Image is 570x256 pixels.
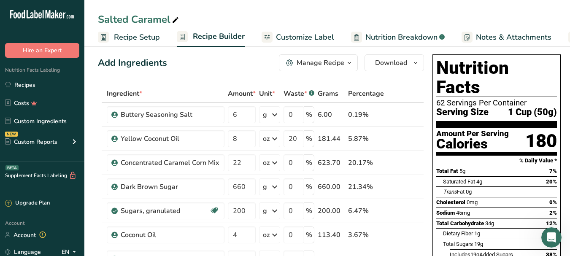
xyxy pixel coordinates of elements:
[5,132,18,137] div: NEW
[121,230,219,240] div: Coconut Oil
[98,56,167,70] div: Add Ingredients
[436,156,557,166] section: % Daily Value *
[193,31,245,42] span: Recipe Builder
[263,110,267,120] div: g
[436,199,465,205] span: Cholesterol
[476,178,482,185] span: 4g
[436,138,509,150] div: Calories
[263,230,270,240] div: oz
[467,199,478,205] span: 0mg
[508,107,557,118] span: 1 Cup (50g)
[456,210,470,216] span: 45mg
[348,230,384,240] div: 3.67%
[348,134,384,144] div: 5.87%
[228,89,256,99] span: Amount
[5,199,50,207] div: Upgrade Plan
[443,178,475,185] span: Saturated Fat
[121,206,209,216] div: Sugars, granulated
[107,89,142,99] span: Ingredient
[263,206,267,216] div: g
[318,110,345,120] div: 6.00
[375,58,407,68] span: Download
[348,182,384,192] div: 21.34%
[436,107,489,118] span: Serving Size
[121,158,219,168] div: Concentrated Caramel Corn Mix
[546,220,557,226] span: 12%
[541,227,562,248] iframe: Intercom live chat
[474,230,480,237] span: 1g
[348,158,384,168] div: 20.17%
[121,134,219,144] div: Yellow Coconut Oil
[318,206,345,216] div: 200.00
[549,199,557,205] span: 0%
[5,165,19,170] div: BETA
[525,130,557,152] div: 180
[365,32,438,43] span: Nutrition Breakdown
[476,32,551,43] span: Notes & Attachments
[443,230,473,237] span: Dietary Fiber
[276,32,334,43] span: Customize Label
[318,89,338,99] span: Grams
[474,241,483,247] span: 19g
[262,28,334,47] a: Customize Label
[121,110,219,120] div: Buttery Seasoning Salt
[436,99,557,107] div: 62 Servings Per Container
[348,110,384,120] div: 0.19%
[436,58,557,97] h1: Nutrition Facts
[297,58,344,68] div: Manage Recipe
[466,189,472,195] span: 0g
[279,54,358,71] button: Manage Recipe
[177,27,245,47] a: Recipe Builder
[459,168,465,174] span: 5g
[436,168,458,174] span: Total Fat
[121,182,219,192] div: Dark Brown Sugar
[348,89,384,99] span: Percentage
[263,182,267,192] div: g
[263,158,270,168] div: oz
[546,178,557,185] span: 20%
[443,241,473,247] span: Total Sugars
[263,134,270,144] div: oz
[114,32,160,43] span: Recipe Setup
[98,28,160,47] a: Recipe Setup
[443,189,465,195] span: Fat
[549,168,557,174] span: 7%
[436,220,484,226] span: Total Carbohydrate
[318,182,345,192] div: 660.00
[318,230,345,240] div: 113.40
[436,210,455,216] span: Sodium
[259,89,275,99] span: Unit
[318,158,345,168] div: 623.70
[351,28,445,47] a: Nutrition Breakdown
[284,89,314,99] div: Waste
[318,134,345,144] div: 181.44
[462,28,551,47] a: Notes & Attachments
[365,54,424,71] button: Download
[5,43,79,58] button: Hire an Expert
[348,206,384,216] div: 6.47%
[443,189,457,195] i: Trans
[436,130,509,138] div: Amount Per Serving
[98,12,181,27] div: Salted Caramel
[549,210,557,216] span: 2%
[485,220,494,226] span: 34g
[5,137,57,146] div: Custom Reports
